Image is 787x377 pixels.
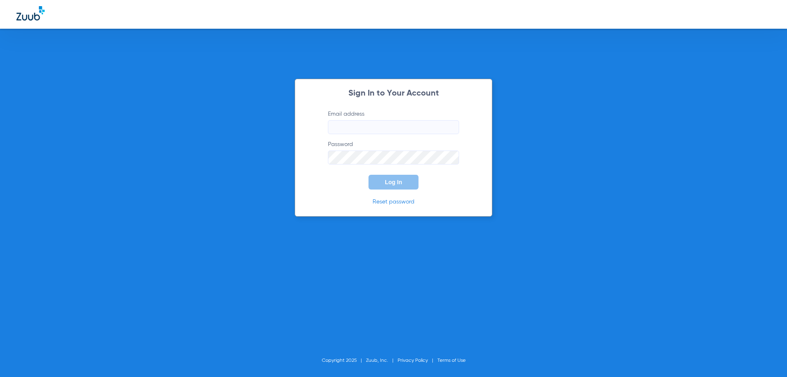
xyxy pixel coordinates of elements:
label: Email address [328,110,459,134]
img: Zuub Logo [16,6,45,21]
li: Zuub, Inc. [366,356,398,365]
input: Password [328,151,459,165]
iframe: Chat Widget [746,338,787,377]
li: Copyright 2025 [322,356,366,365]
label: Password [328,140,459,165]
span: Log In [385,179,402,185]
a: Reset password [373,199,414,205]
input: Email address [328,120,459,134]
a: Terms of Use [437,358,466,363]
a: Privacy Policy [398,358,428,363]
h2: Sign In to Your Account [316,89,471,98]
button: Log In [368,175,419,190]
